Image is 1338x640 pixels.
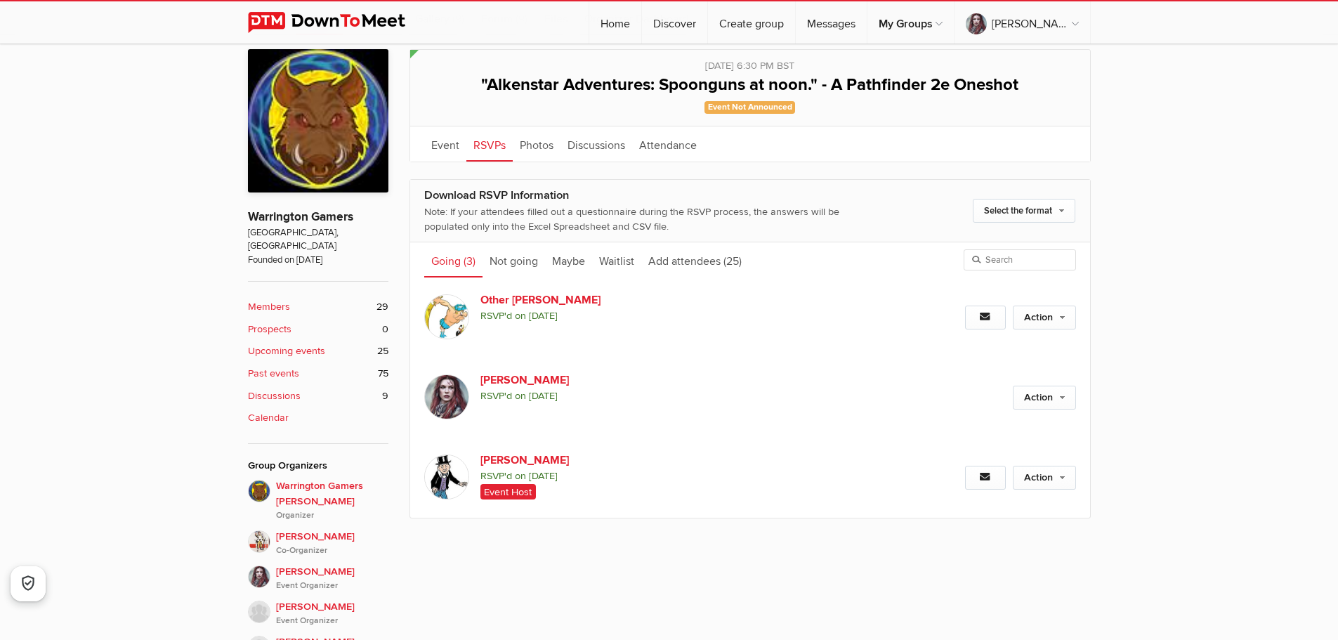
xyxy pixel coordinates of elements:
[592,242,641,277] a: Waitlist
[513,126,560,162] a: Photos
[248,410,289,426] b: Calendar
[480,372,721,388] a: [PERSON_NAME]
[276,599,388,627] span: [PERSON_NAME]
[248,522,388,557] a: [PERSON_NAME]Co-Organizer
[632,126,704,162] a: Attendance
[248,388,301,404] b: Discussions
[248,366,299,381] b: Past events
[248,566,270,588] img: Kate H
[424,204,881,235] div: Note: If your attendees filled out a questionnaire during the RSVP process, the answers will be p...
[248,480,270,502] img: Warrington Gamers Dave
[545,242,592,277] a: Maybe
[276,529,388,557] span: [PERSON_NAME]
[276,478,388,522] span: Warrington Gamers [PERSON_NAME]
[589,1,641,44] a: Home
[248,458,388,474] div: Group Organizers
[424,455,469,499] img: Carl D
[529,390,558,402] i: [DATE]
[276,615,388,627] i: Event Organizer
[248,322,291,337] b: Prospects
[248,226,388,254] span: [GEOGRAPHIC_DATA], [GEOGRAPHIC_DATA]
[964,249,1076,270] input: Search
[248,254,388,267] span: Founded on [DATE]
[248,344,325,359] b: Upcoming events
[529,470,558,482] i: [DATE]
[480,469,881,484] span: RSVP'd on
[276,509,388,522] i: Organizer
[276,544,388,557] i: Co-Organizer
[248,530,270,553] img: Malcolm
[248,557,388,592] a: [PERSON_NAME]Event Organizer
[248,410,388,426] a: Calendar
[248,388,388,404] a: Discussions 9
[1013,386,1076,410] a: Action
[276,564,388,592] span: [PERSON_NAME]
[464,254,475,268] span: (3)
[641,242,749,277] a: Add attendees (25)
[796,1,867,44] a: Messages
[560,126,632,162] a: Discussions
[973,199,1075,223] a: Select the format
[867,1,954,44] a: My Groups
[1013,466,1076,490] a: Action
[723,254,742,268] span: (25)
[483,242,545,277] a: Not going
[248,299,388,315] a: Members 29
[248,209,353,224] a: Warrington Gamers
[480,388,881,404] span: RSVP'd on
[377,344,388,359] span: 25
[466,126,513,162] a: RSVPs
[1013,306,1076,329] a: Action
[248,49,388,192] img: Warrington Gamers
[481,74,1018,95] span: "Alkenstar Adventures: Spoonguns at noon." - A Pathfinder 2e Oneshot
[424,294,469,339] img: Other Dave
[704,101,796,113] span: Event Not Announced
[248,601,270,623] img: Gemma Johnson
[955,1,1090,44] a: [PERSON_NAME]
[424,187,881,204] div: Download RSVP Information
[248,299,290,315] b: Members
[480,308,881,324] span: RSVP'd on
[376,299,388,315] span: 29
[378,366,388,381] span: 75
[480,452,721,469] a: [PERSON_NAME]
[248,592,388,627] a: [PERSON_NAME]Event Organizer
[276,580,388,592] i: Event Organizer
[424,50,1076,74] div: [DATE] 6:30 PM BST
[248,480,388,522] a: Warrington Gamers [PERSON_NAME]Organizer
[248,12,427,33] img: DownToMeet
[424,126,466,162] a: Event
[424,242,483,277] a: Going (3)
[642,1,707,44] a: Discover
[248,322,388,337] a: Prospects 0
[529,310,558,322] i: [DATE]
[382,388,388,404] span: 9
[480,292,721,308] a: Other [PERSON_NAME]
[480,484,537,499] span: Event Host
[248,366,388,381] a: Past events 75
[708,1,795,44] a: Create group
[424,374,469,419] img: Kate H
[382,322,388,337] span: 0
[248,344,388,359] a: Upcoming events 25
